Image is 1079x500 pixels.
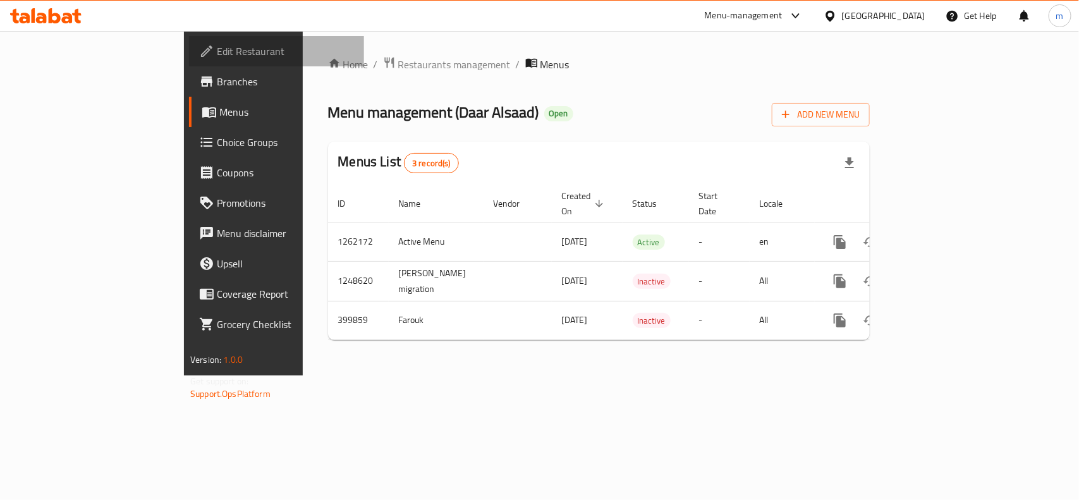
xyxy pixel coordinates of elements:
[562,188,607,219] span: Created On
[399,196,437,211] span: Name
[494,196,537,211] span: Vendor
[189,97,364,127] a: Menus
[217,226,354,241] span: Menu disclaimer
[189,218,364,248] a: Menu disclaimer
[855,266,886,296] button: Change Status
[834,148,865,178] div: Export file
[855,305,886,336] button: Change Status
[1056,9,1064,23] span: m
[217,195,354,210] span: Promotions
[540,57,570,72] span: Menus
[750,223,815,261] td: en
[842,9,925,23] div: [GEOGRAPHIC_DATA]
[404,153,459,173] div: Total records count
[544,108,573,119] span: Open
[825,266,855,296] button: more
[383,56,511,73] a: Restaurants management
[217,286,354,302] span: Coverage Report
[562,312,588,328] span: [DATE]
[772,103,870,126] button: Add New Menu
[405,157,458,169] span: 3 record(s)
[825,305,855,336] button: more
[389,223,484,261] td: Active Menu
[189,157,364,188] a: Coupons
[389,261,484,301] td: [PERSON_NAME] migration
[189,248,364,279] a: Upsell
[189,36,364,66] a: Edit Restaurant
[217,165,354,180] span: Coupons
[760,196,800,211] span: Locale
[562,272,588,289] span: [DATE]
[328,185,956,340] table: enhanced table
[219,104,354,119] span: Menus
[328,98,539,126] span: Menu management ( Daar Alsaad )
[223,351,243,368] span: 1.0.0
[328,56,870,73] nav: breadcrumb
[544,106,573,121] div: Open
[633,274,671,289] span: Inactive
[389,301,484,339] td: Farouk
[190,386,271,402] a: Support.OpsPlatform
[633,313,671,328] div: Inactive
[750,301,815,339] td: All
[689,301,750,339] td: -
[699,188,735,219] span: Start Date
[189,66,364,97] a: Branches
[217,256,354,271] span: Upsell
[189,188,364,218] a: Promotions
[705,8,783,23] div: Menu-management
[516,57,520,72] li: /
[689,261,750,301] td: -
[189,127,364,157] a: Choice Groups
[855,227,886,257] button: Change Status
[633,314,671,328] span: Inactive
[750,261,815,301] td: All
[689,223,750,261] td: -
[190,351,221,368] span: Version:
[189,279,364,309] a: Coverage Report
[815,185,956,223] th: Actions
[782,107,860,123] span: Add New Menu
[217,135,354,150] span: Choice Groups
[217,74,354,89] span: Branches
[338,152,459,173] h2: Menus List
[825,227,855,257] button: more
[338,196,362,211] span: ID
[189,309,364,339] a: Grocery Checklist
[633,235,665,250] span: Active
[190,373,248,389] span: Get support on:
[633,196,674,211] span: Status
[398,57,511,72] span: Restaurants management
[217,317,354,332] span: Grocery Checklist
[374,57,378,72] li: /
[217,44,354,59] span: Edit Restaurant
[562,233,588,250] span: [DATE]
